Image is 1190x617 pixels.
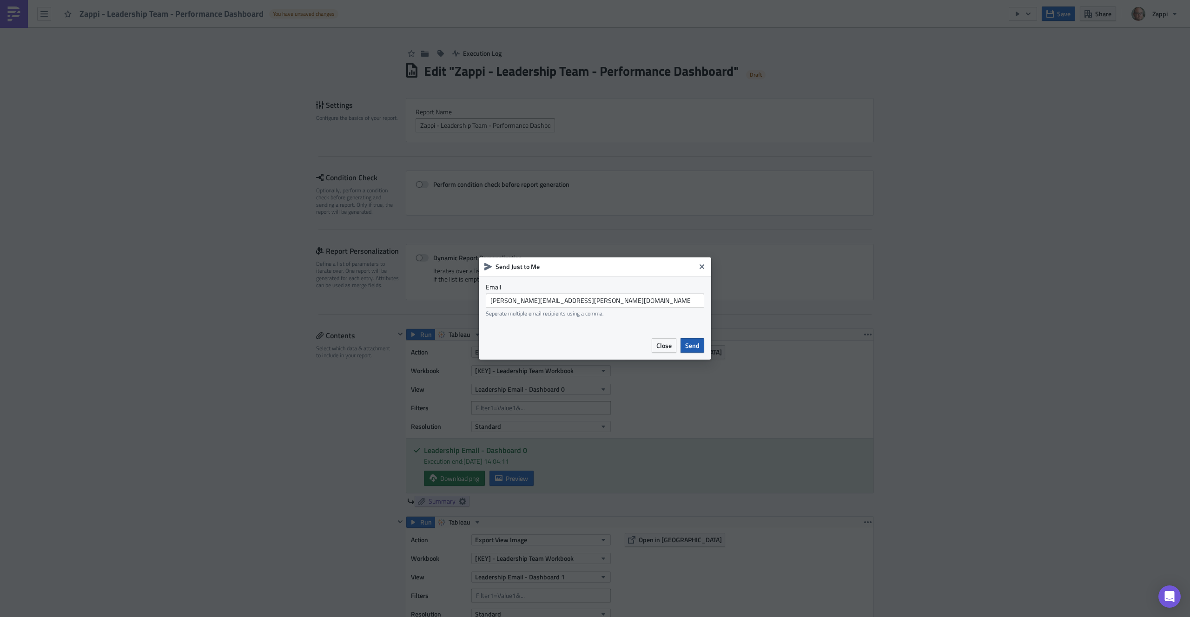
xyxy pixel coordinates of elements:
img: tableau_2 [4,45,40,52]
span: Close [656,341,672,350]
body: Rich Text Area. Press ALT-0 for help. [4,4,444,72]
h6: Send Just to Me [496,263,695,271]
div: Open Intercom Messenger [1158,585,1181,608]
label: Email [486,283,704,291]
p: Click to explore the data in more detail. [4,4,444,11]
img: tableau_3 [4,65,40,72]
div: Seperate multiple email recipients using a comma. [486,310,704,317]
button: Close [652,338,676,353]
button: Close [695,260,709,274]
a: HERE [18,4,36,11]
span: Send [685,341,700,350]
img: tableau_1 [4,24,40,32]
button: Send [681,338,704,353]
